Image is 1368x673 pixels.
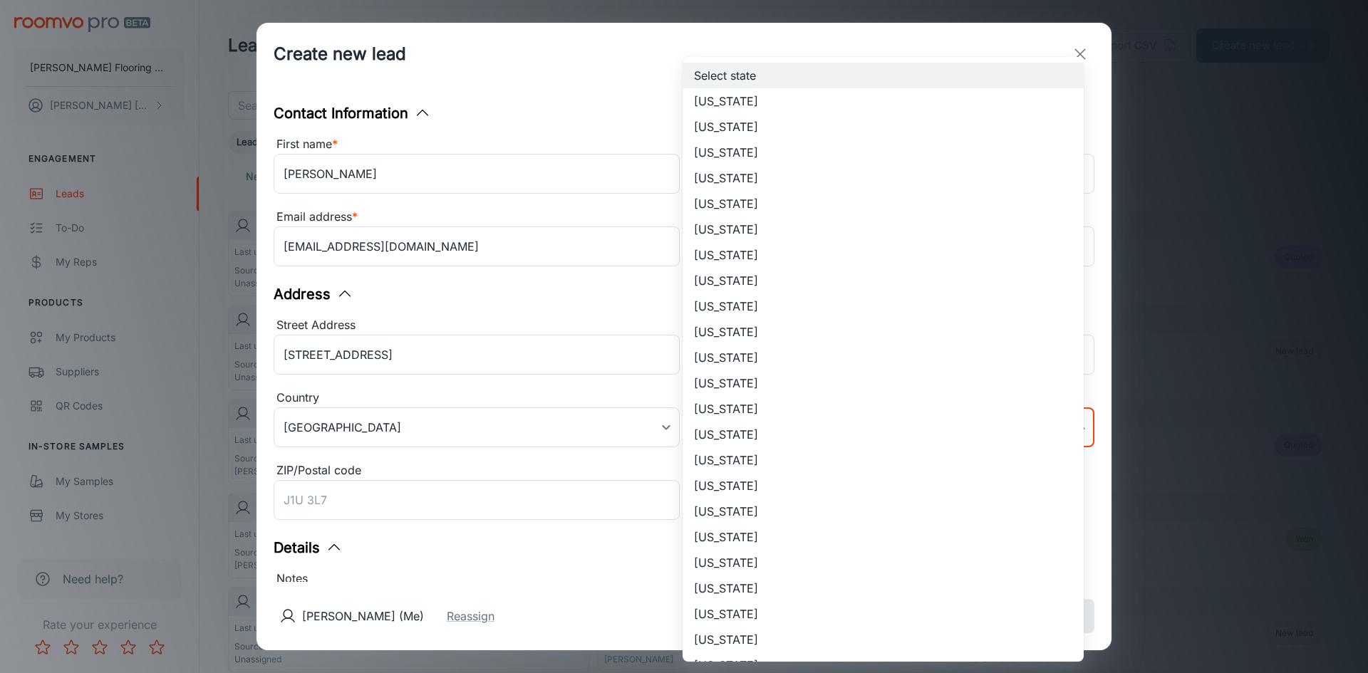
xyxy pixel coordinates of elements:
li: [US_STATE] [683,268,1084,293]
li: [US_STATE] [683,550,1084,575]
li: [US_STATE] [683,293,1084,319]
li: [US_STATE] [683,396,1084,422]
li: Select state [683,63,1084,88]
li: [US_STATE] [683,140,1084,165]
li: [US_STATE] [683,601,1084,627]
li: [US_STATE] [683,499,1084,524]
li: [US_STATE] [683,473,1084,499]
li: [US_STATE] [683,191,1084,216]
li: [US_STATE] [683,524,1084,550]
li: [US_STATE] [683,422,1084,447]
li: [US_STATE] [683,370,1084,396]
li: [US_STATE] [683,319,1084,345]
li: [US_STATE] [683,114,1084,140]
li: [US_STATE] [683,627,1084,652]
li: [US_STATE] [683,447,1084,473]
li: [US_STATE] [683,216,1084,242]
li: [US_STATE] [683,345,1084,370]
li: [US_STATE] [683,242,1084,268]
li: [US_STATE] [683,88,1084,114]
li: [US_STATE] [683,575,1084,601]
li: [US_STATE] [683,165,1084,191]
